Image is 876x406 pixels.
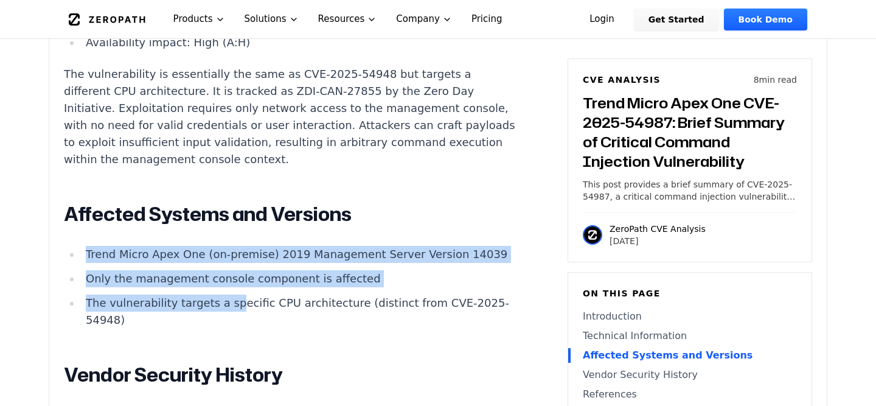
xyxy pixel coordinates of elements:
[575,9,629,30] a: Login
[583,225,602,245] img: ZeroPath CVE Analysis
[583,309,797,324] a: Introduction
[583,74,661,86] h6: CVE Analysis
[583,329,797,343] a: Technical Information
[81,295,516,329] li: The vulnerability targets a specific CPU architecture (distinct from CVE-2025-54948)
[583,178,797,203] p: This post provides a brief summary of CVE-2025-54987, a critical command injection vulnerability ...
[583,387,797,402] a: References
[634,9,719,30] a: Get Started
[81,246,516,263] li: Trend Micro Apex One (on-premise) 2019 Management Server Version 14039
[81,270,516,287] li: Only the management console component is affected
[583,368,797,382] a: Vendor Security History
[64,363,516,387] h2: Vendor Security History
[64,66,516,168] p: The vulnerability is essentially the same as CVE-2025-54948 but targets a different CPU architect...
[610,235,706,247] p: [DATE]
[754,74,797,86] p: 8 min read
[724,9,807,30] a: Book Demo
[583,287,797,299] h6: On this page
[64,202,516,226] h2: Affected Systems and Versions
[583,348,797,363] a: Affected Systems and Versions
[81,34,516,51] li: Availability impact: High (A:H)
[583,93,797,171] h3: Trend Micro Apex One CVE-2025-54987: Brief Summary of Critical Command Injection Vulnerability
[610,223,706,235] p: ZeroPath CVE Analysis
